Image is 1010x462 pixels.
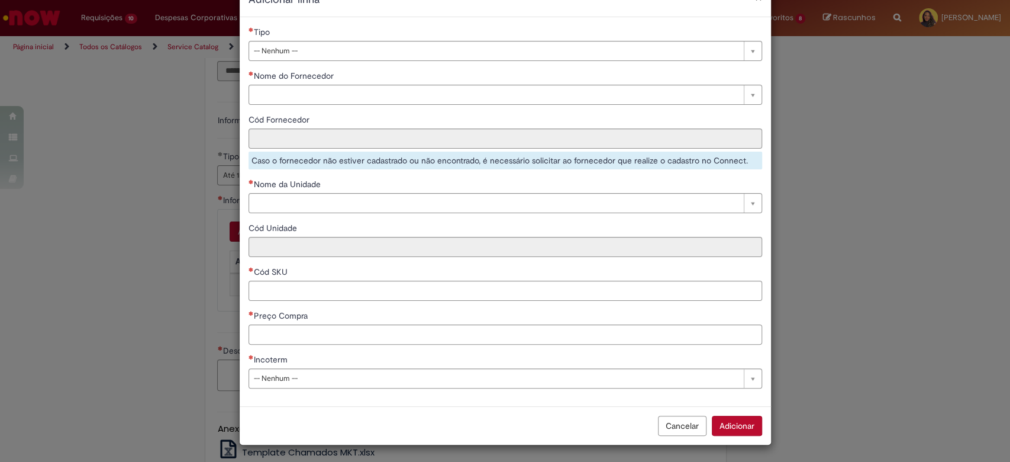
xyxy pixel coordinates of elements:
span: Necessários [249,179,254,184]
span: Necessários [249,71,254,76]
span: Somente leitura - Cód Fornecedor [249,114,312,125]
span: Somente leitura - Cód Unidade [249,223,299,233]
span: Preço Compra [254,310,310,321]
input: Cód Unidade [249,237,762,257]
span: Necessários [249,267,254,272]
span: Necessários [249,311,254,316]
span: Necessários - Nome da Unidade [254,179,323,190]
span: -- Nenhum -- [254,41,738,60]
span: Tipo [254,27,272,37]
input: Preço Compra [249,325,762,345]
a: Limpar campo Nome do Fornecedor [249,85,762,105]
input: Cód Fornecedor [249,129,762,149]
span: -- Nenhum -- [254,369,738,388]
button: Adicionar [712,416,762,436]
div: Caso o fornecedor não estiver cadastrado ou não encontrado, é necessário solicitar ao fornecedor ... [249,152,762,169]
button: Cancelar [658,416,706,436]
input: Cód SKU [249,281,762,301]
span: Necessários [249,27,254,32]
span: Necessários - Nome do Fornecedor [254,70,336,81]
span: Incoterm [254,354,290,365]
span: Cód SKU [254,267,290,277]
span: Necessários [249,355,254,360]
a: Limpar campo Nome da Unidade [249,193,762,213]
